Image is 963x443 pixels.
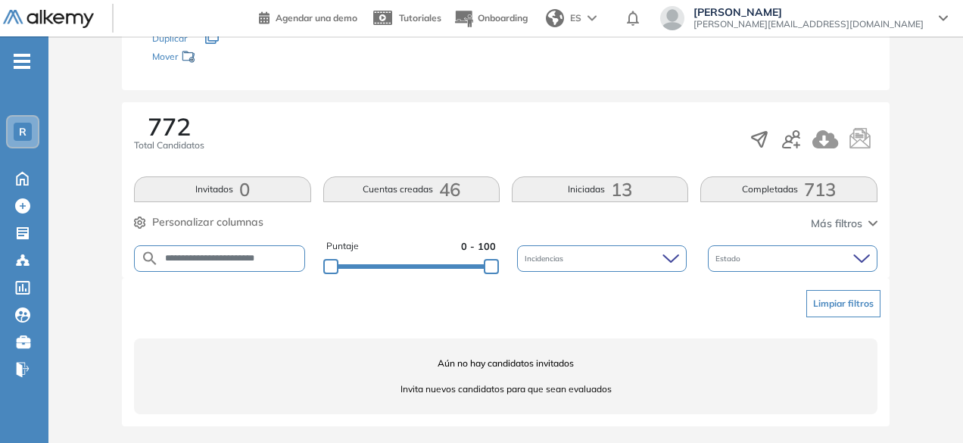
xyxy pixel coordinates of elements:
[806,290,880,317] button: Limpiar filtros
[134,139,204,152] span: Total Candidatos
[134,176,310,202] button: Invitados0
[19,126,26,138] span: R
[152,33,187,44] span: Duplicar
[453,2,528,35] button: Onboarding
[152,214,263,230] span: Personalizar columnas
[715,253,743,264] span: Estado
[811,216,862,232] span: Más filtros
[512,176,688,202] button: Iniciadas13
[399,12,441,23] span: Tutoriales
[693,18,924,30] span: [PERSON_NAME][EMAIL_ADDRESS][DOMAIN_NAME]
[134,357,877,370] span: Aún no hay candidatos invitados
[14,60,30,63] i: -
[708,245,877,272] div: Estado
[326,239,359,254] span: Puntaje
[148,114,191,139] span: 772
[570,11,581,25] span: ES
[811,216,877,232] button: Más filtros
[134,214,263,230] button: Personalizar columnas
[152,44,304,72] div: Mover
[478,12,528,23] span: Onboarding
[276,12,357,23] span: Agendar una demo
[517,245,687,272] div: Incidencias
[587,15,597,21] img: arrow
[546,9,564,27] img: world
[323,176,500,202] button: Cuentas creadas46
[700,176,877,202] button: Completadas713
[259,8,357,26] a: Agendar una demo
[461,239,496,254] span: 0 - 100
[3,10,94,29] img: Logo
[141,249,159,268] img: SEARCH_ALT
[525,253,566,264] span: Incidencias
[693,6,924,18] span: [PERSON_NAME]
[134,382,877,396] span: Invita nuevos candidatos para que sean evaluados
